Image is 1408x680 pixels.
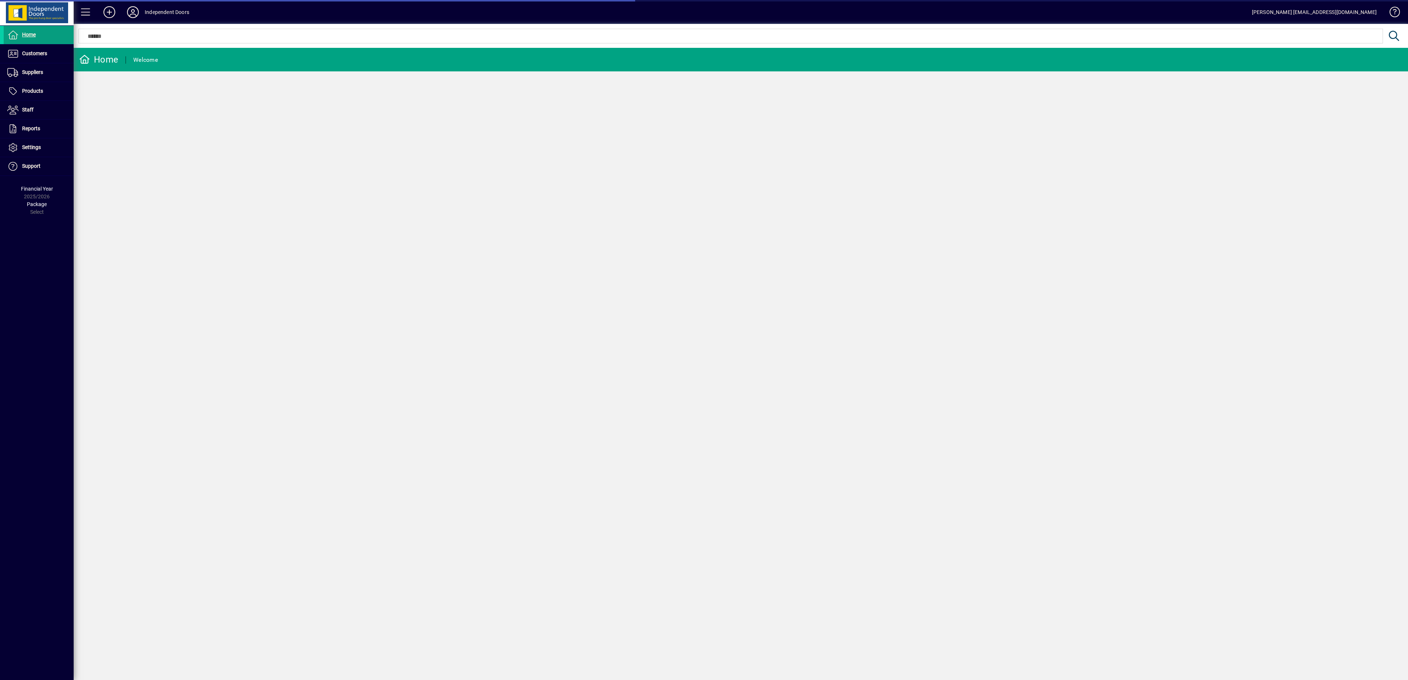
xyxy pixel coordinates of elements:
[4,63,74,82] a: Suppliers
[79,54,118,65] div: Home
[1252,6,1377,18] div: [PERSON_NAME] [EMAIL_ADDRESS][DOMAIN_NAME]
[21,186,53,192] span: Financial Year
[133,54,158,66] div: Welcome
[22,163,41,169] span: Support
[4,82,74,100] a: Products
[4,120,74,138] a: Reports
[22,32,36,38] span: Home
[145,6,189,18] div: Independent Doors
[4,45,74,63] a: Customers
[22,125,40,131] span: Reports
[98,6,121,19] button: Add
[22,69,43,75] span: Suppliers
[22,50,47,56] span: Customers
[22,144,41,150] span: Settings
[4,138,74,157] a: Settings
[27,201,47,207] span: Package
[1384,1,1399,25] a: Knowledge Base
[4,157,74,176] a: Support
[4,101,74,119] a: Staff
[22,88,43,94] span: Products
[22,107,34,113] span: Staff
[121,6,145,19] button: Profile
